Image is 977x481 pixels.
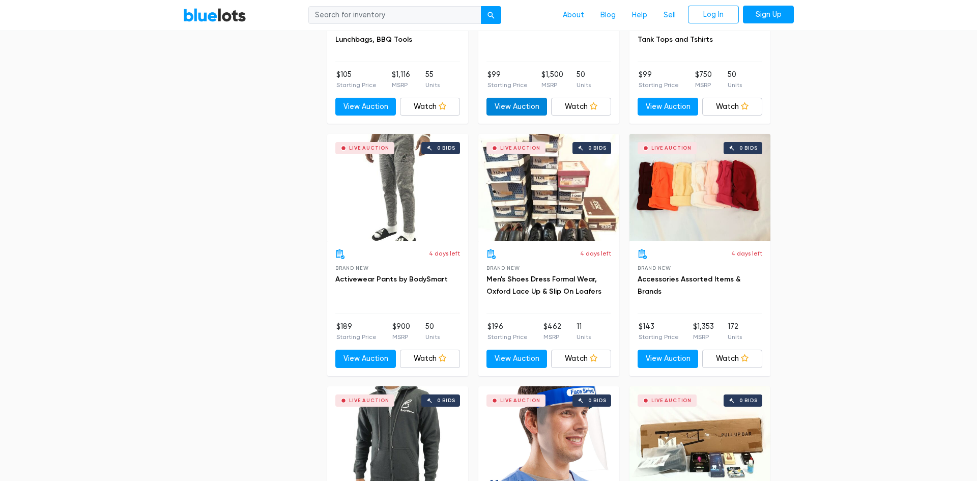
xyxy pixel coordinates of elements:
[308,6,481,24] input: Search for inventory
[349,146,389,151] div: Live Auction
[693,332,714,342] p: MSRP
[400,98,461,116] a: Watch
[731,249,762,258] p: 4 days left
[592,6,624,25] a: Blog
[555,6,592,25] a: About
[588,146,607,151] div: 0 bids
[486,265,520,271] span: Brand New
[541,69,563,90] li: $1,500
[486,275,601,296] a: Men's Shoes Dress Formal Wear, Oxford Lace Up & Slip On Loafers
[392,321,410,342] li: $900
[629,134,770,241] a: Live Auction 0 bids
[429,249,460,258] p: 4 days left
[577,69,591,90] li: 50
[335,265,368,271] span: Brand New
[336,321,377,342] li: $189
[638,98,698,116] a: View Auction
[335,98,396,116] a: View Auction
[425,80,440,90] p: Units
[437,146,455,151] div: 0 bids
[349,398,389,403] div: Live Auction
[688,6,739,24] a: Log In
[335,275,448,284] a: Activewear Pants by BodySmart
[651,398,692,403] div: Live Auction
[500,398,540,403] div: Live Auction
[487,321,528,342] li: $196
[739,398,758,403] div: 0 bids
[487,69,528,90] li: $99
[487,332,528,342] p: Starting Price
[702,98,763,116] a: Watch
[577,332,591,342] p: Units
[335,350,396,368] a: View Auction
[487,80,528,90] p: Starting Price
[400,350,461,368] a: Watch
[425,321,440,342] li: 50
[728,332,742,342] p: Units
[541,80,563,90] p: MSRP
[425,69,440,90] li: 55
[743,6,794,24] a: Sign Up
[651,146,692,151] div: Live Auction
[624,6,655,25] a: Help
[336,69,377,90] li: $105
[580,249,611,258] p: 4 days left
[392,69,410,90] li: $1,116
[639,321,679,342] li: $143
[392,80,410,90] p: MSRP
[728,69,742,90] li: 50
[543,321,561,342] li: $462
[693,321,714,342] li: $1,353
[695,69,712,90] li: $750
[437,398,455,403] div: 0 bids
[183,8,246,22] a: BlueLots
[486,23,597,32] a: Swimwear One/Two Piece Suits
[638,265,671,271] span: Brand New
[702,350,763,368] a: Watch
[639,80,679,90] p: Starting Price
[543,332,561,342] p: MSRP
[336,80,377,90] p: Starting Price
[728,321,742,342] li: 172
[638,275,740,296] a: Accessories Assorted Items & Brands
[478,134,619,241] a: Live Auction 0 bids
[728,80,742,90] p: Units
[639,332,679,342] p: Starting Price
[639,69,679,90] li: $99
[486,98,547,116] a: View Auction
[577,80,591,90] p: Units
[327,134,468,241] a: Live Auction 0 bids
[638,350,698,368] a: View Auction
[392,332,410,342] p: MSRP
[638,23,760,44] a: High Quality [DEMOGRAPHIC_DATA] Tank Tops and Tshirts
[551,98,612,116] a: Watch
[500,146,540,151] div: Live Auction
[486,350,547,368] a: View Auction
[335,23,452,44] a: Assorted Merchandise-Umbrellas, Lunchbags, BBQ Tools
[588,398,607,403] div: 0 bids
[425,332,440,342] p: Units
[739,146,758,151] div: 0 bids
[655,6,684,25] a: Sell
[695,80,712,90] p: MSRP
[577,321,591,342] li: 11
[551,350,612,368] a: Watch
[336,332,377,342] p: Starting Price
